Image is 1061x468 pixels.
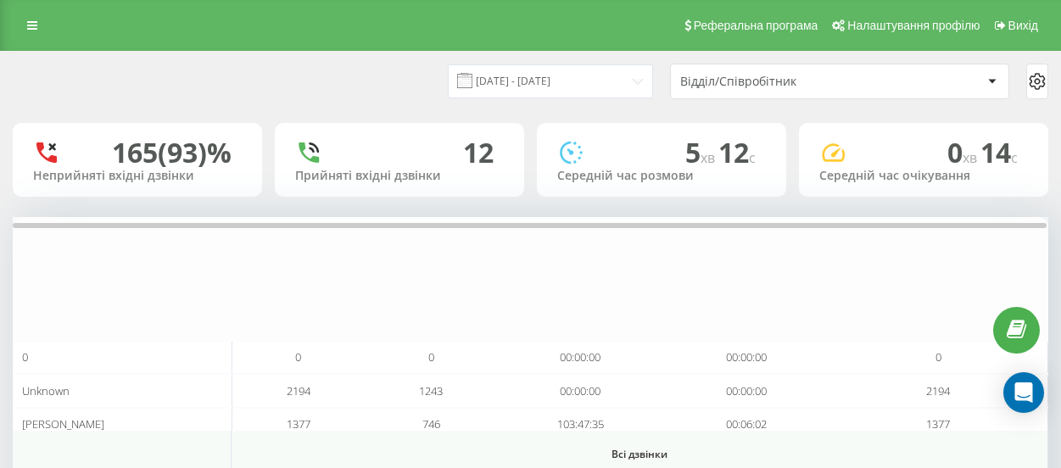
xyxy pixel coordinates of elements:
div: 165 (93)% [112,136,232,169]
span: 1243 [419,383,443,398]
div: 12 [463,136,494,169]
span: Unknown [22,383,70,398]
span: Всі дзвінки [280,448,999,461]
span: 5 [685,134,718,170]
td: 00:00:00 [663,374,829,407]
span: Реферальна програма [694,19,818,32]
span: c [1011,148,1018,167]
td: 00:06:02 [663,408,829,441]
td: 00:00:00 [497,341,663,374]
span: 1377 [287,416,310,432]
span: хв [963,148,980,167]
span: [PERSON_NAME] [22,416,104,432]
td: 00:00:00 [497,374,663,407]
span: 1377 [926,416,950,432]
span: 0 [428,349,434,365]
td: 103:47:35 [497,408,663,441]
div: Відділ/Співробітник [680,75,883,89]
div: Неприйняті вхідні дзвінки [33,169,242,183]
div: Середній час розмови [557,169,766,183]
div: Open Intercom Messenger [1003,372,1044,413]
span: 12 [718,134,756,170]
span: 746 [422,416,440,432]
span: c [749,148,756,167]
span: Вихід [1008,19,1038,32]
div: Прийняті вхідні дзвінки [295,169,504,183]
span: хв [701,148,718,167]
span: 14 [980,134,1018,170]
span: 2194 [287,383,310,398]
span: 0 [935,349,941,365]
td: 00:00:00 [663,341,829,374]
span: 0 [22,349,28,365]
span: 0 [947,134,980,170]
span: 0 [295,349,301,365]
span: Налаштування профілю [847,19,980,32]
div: Середній час очікування [819,169,1028,183]
span: 2194 [926,383,950,398]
